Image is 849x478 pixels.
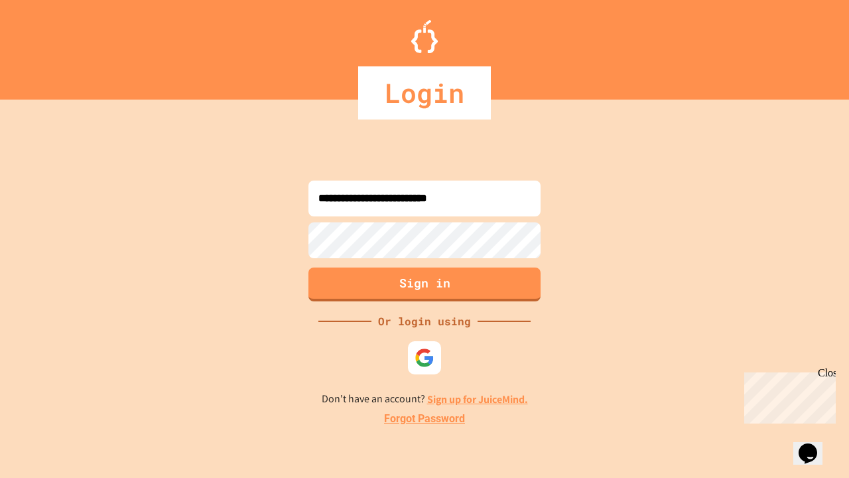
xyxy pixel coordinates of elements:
[5,5,92,84] div: Chat with us now!Close
[427,392,528,406] a: Sign up for JuiceMind.
[739,367,836,424] iframe: chat widget
[371,313,478,329] div: Or login using
[308,268,541,301] button: Sign in
[411,20,438,53] img: Logo.svg
[322,391,528,408] p: Don't have an account?
[384,411,465,427] a: Forgot Password
[415,348,434,368] img: google-icon.svg
[793,425,836,465] iframe: chat widget
[358,66,491,119] div: Login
